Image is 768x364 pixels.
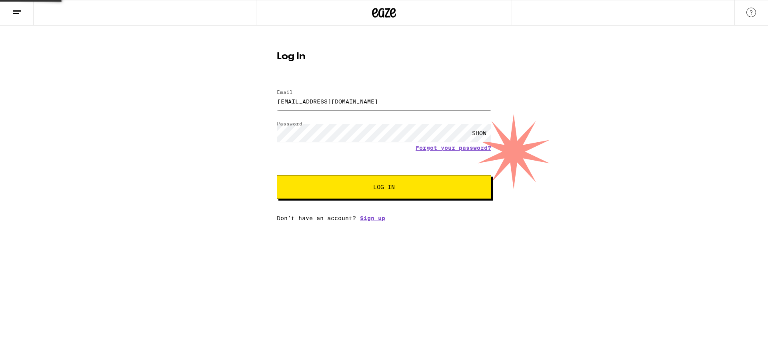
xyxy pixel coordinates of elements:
[277,215,491,221] div: Don't have an account?
[373,184,395,190] span: Log In
[277,92,491,110] input: Email
[360,215,385,221] a: Sign up
[416,145,491,151] a: Forgot your password?
[277,52,491,62] h1: Log In
[277,121,302,126] label: Password
[5,6,58,12] span: Hi. Need any help?
[277,175,491,199] button: Log In
[467,124,491,142] div: SHOW
[277,90,293,95] label: Email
